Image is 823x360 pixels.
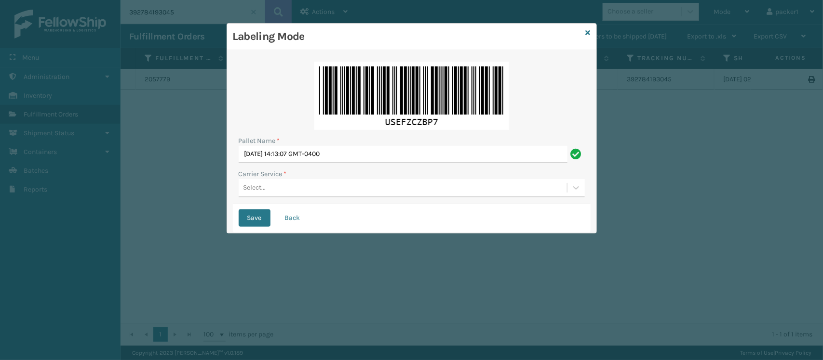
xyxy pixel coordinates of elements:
button: Back [276,209,309,227]
label: Pallet Name [239,136,280,146]
button: Save [239,209,270,227]
h3: Labeling Mode [233,29,582,44]
label: Carrier Service [239,169,287,179]
img: 4InsPQAAAAGSURBVAMA5tK0gdFtTN4AAAAASUVORK5CYII= [314,62,509,130]
div: Select... [243,183,266,193]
